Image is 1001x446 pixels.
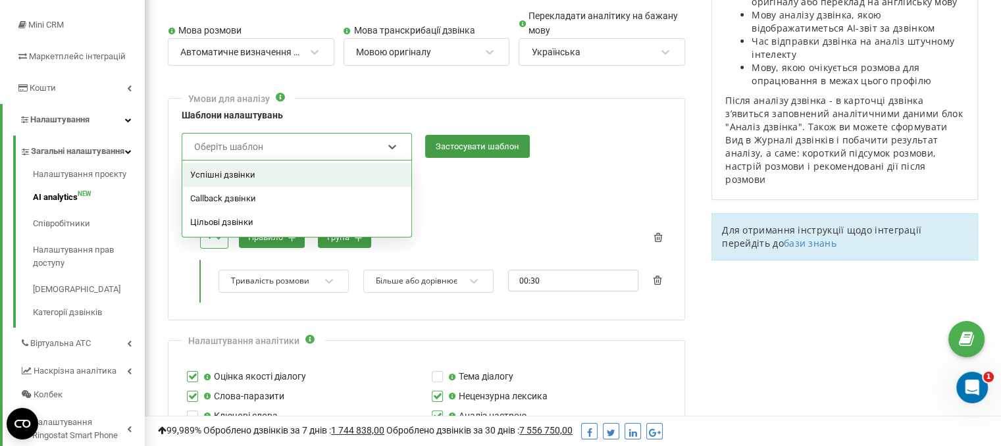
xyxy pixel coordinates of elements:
a: Категорії дзвінків [33,303,145,319]
div: Автоматичне визначення мови [180,46,302,58]
input: 00:00 [508,270,638,291]
a: Загальні налаштування [20,136,145,163]
div: Цільові дзвінки [182,211,411,234]
span: Оброблено дзвінків за 30 днів : [386,425,573,435]
div: Більше або дорівнює [376,276,457,287]
span: Колбек [34,388,63,401]
div: Успішні дзвінки [182,163,411,187]
a: Співробітники [33,211,145,237]
p: Після аналізу дзвінка - в карточці дзвінка зʼявиться заповнений аналітичними даними блок "Аналіз ... [725,94,964,186]
div: Налаштування аналітики [188,334,299,347]
span: Налаштування Ringostat Smart Phone [32,416,127,442]
a: AI analyticsNEW [33,184,145,211]
button: група [318,228,371,248]
span: Маркетплейс інтеграцій [29,51,126,61]
a: Налаштування прав доступу [33,237,145,276]
a: Віртуальна АТС [20,328,145,355]
div: Оберіть шаблон [194,142,263,151]
div: Тривалість розмови [231,276,309,287]
span: Налаштування [30,114,90,124]
span: Загальні налаштування [31,145,124,158]
label: Аналіз настрою [448,409,526,424]
div: Мовою оригіналу [356,46,431,58]
a: Колбек [20,383,145,407]
li: Мову, якою очікується розмова для опрацювання в межах цього профілю [752,61,964,87]
li: Час відправки дзвінка на аналіз штучному інтелекту [752,35,964,61]
p: Для отримання інструкції щодо інтеграції перейдіть до [722,224,967,250]
a: Наскрізна аналітика [20,355,145,383]
a: Налаштування проєкту [33,168,145,184]
label: Шаблони налаштувань [182,109,671,123]
span: Оброблено дзвінків за 7 днів : [203,425,384,435]
div: Умови для аналізу [188,92,270,105]
span: Наскрізна аналітика [34,364,116,378]
iframe: Intercom live chat [956,372,988,403]
div: Callback дзвінки [182,187,411,211]
button: правило [239,228,305,248]
div: Українська [531,46,580,58]
u: 7 556 750,00 [519,425,573,435]
u: 1 744 838,00 [331,425,384,435]
a: бази знань [784,237,836,249]
label: Тема діалогу [448,370,513,384]
label: Перекладати аналітику на бажану мову [519,9,685,38]
span: Віртуальна АТС [30,337,91,350]
li: Мову аналізу дзвінка, якою відображатиметься AI-звіт за дзвінком [752,9,964,35]
label: Мова розмови [168,24,334,38]
label: Ключові слова [203,409,278,424]
span: Mini CRM [28,20,64,30]
span: 99,989% [158,425,201,435]
a: [DEMOGRAPHIC_DATA] [33,276,145,303]
span: 1 [983,372,994,382]
label: Оцінка якості діалогу [203,370,306,384]
label: Нецензурна лексика [448,389,548,404]
button: Open CMP widget [7,408,38,439]
a: Налаштування [3,104,145,136]
label: Слова-паразити [203,389,284,404]
span: Кошти [30,83,56,93]
label: Мова транскрибації дзвінка [344,24,510,38]
button: Застосувати шаблон [425,135,530,158]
